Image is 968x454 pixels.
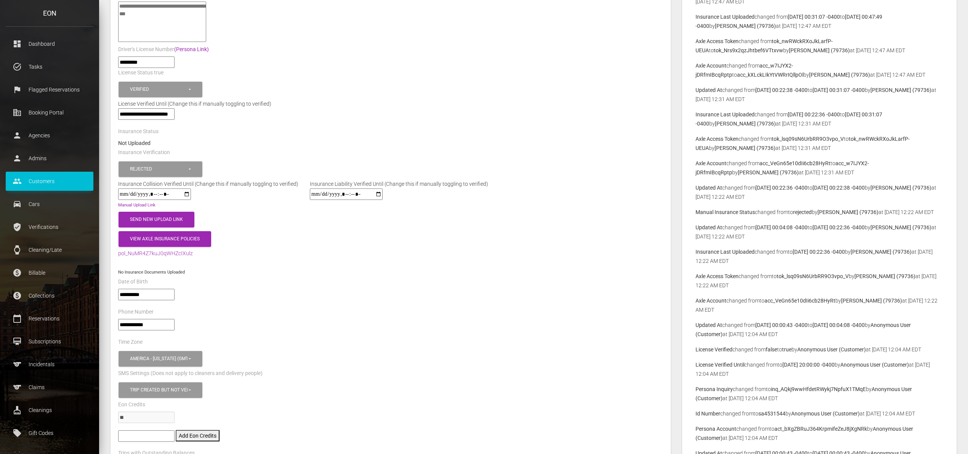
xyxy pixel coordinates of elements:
p: changed from to by at [DATE] 12:31 AM EDT [696,134,943,153]
a: person Agencies [6,126,93,145]
label: Insurance Verification [118,149,170,156]
b: [PERSON_NAME] (79736) [738,169,799,175]
p: Billable [11,267,88,279]
b: [PERSON_NAME] (79736) [715,145,776,151]
b: Persona Account [696,426,736,432]
a: sports Incidentals [6,355,93,374]
a: Manual Upload Link [118,203,155,208]
b: [DATE] 00:00:43 -0400 [755,322,808,328]
small: No Insurance Documents Uploaded [118,270,185,275]
b: [DATE] 00:22:36 -0400 [755,185,808,191]
b: true [782,346,792,353]
a: pol_NuMR4Z7kuJ0qWHZcIXulz [118,250,193,256]
b: [PERSON_NAME] (79736) [789,47,850,53]
p: changed from to by at [DATE] 12:22 AM EDT [696,247,943,266]
b: Insurance Last Uploaded [696,14,755,20]
b: tok_lsq09sN6UrbRR9O3vpo_V [772,136,844,142]
b: Updated At [696,322,722,328]
p: Booking Portal [11,107,88,118]
p: changed from to by at [DATE] 12:22 AM EDT [696,183,943,201]
p: changed from to by at [DATE] 12:04 AM EDT [696,360,943,378]
strong: Not Uploaded [118,140,151,146]
b: Updated At [696,224,722,230]
b: [PERSON_NAME] (79736) [817,209,878,215]
b: [DATE] 00:31:07 -0400 [788,14,840,20]
label: Phone Number [118,308,154,316]
b: [PERSON_NAME] (79736) [851,249,912,255]
a: person Admins [6,149,93,168]
p: changed from to by at [DATE] 12:31 AM EDT [696,110,943,128]
div: Trip created but not verified , Customer is verified and trip is set to go [130,387,188,393]
b: License Verified [696,346,732,353]
a: watch Cleaning/Late [6,240,93,259]
b: Axle Account [696,160,726,166]
p: changed from to by at [DATE] 12:04 AM EDT [696,345,943,354]
p: changed from to by at [DATE] 12:22 AM EDT [696,296,943,314]
p: Reservations [11,313,88,324]
b: rejected [793,209,812,215]
button: Verified [119,82,202,97]
div: Insurance Collision Verified Until (Change this if manually toggling to verified) [112,179,304,188]
button: View Axle Insurance Policies [119,231,211,247]
div: America - [US_STATE] (GMT -05:00) [130,356,188,362]
b: sa4531544 [758,411,785,417]
a: corporate_fare Booking Portal [6,103,93,122]
p: Cars [11,198,88,210]
b: Axle Access Token [696,136,739,142]
p: Subscriptions [11,336,88,347]
b: [PERSON_NAME] (79736) [715,23,776,29]
a: people Customers [6,172,93,191]
b: Anonymous User (Customer) [791,411,860,417]
b: [PERSON_NAME] (79736) [809,72,870,78]
p: changed from to by at [DATE] 12:04 AM EDT [696,409,943,418]
label: License Status true [118,69,163,77]
a: paid Collections [6,286,93,305]
button: Trip created but not verified, Customer is verified and trip is set to go [119,382,202,398]
b: Updated At [696,185,722,191]
label: Eon Credits [118,401,145,409]
p: Cleanings [11,404,88,416]
b: tok_lsq09sN6UrbRR9O3vpo_V [777,273,849,279]
button: Rejected [119,161,202,177]
a: flag Flagged Reservations [6,80,93,99]
b: [PERSON_NAME] (79736) [870,185,931,191]
p: Gift Codes [11,427,88,439]
p: changed from to by at [DATE] 12:22 AM EDT [696,208,943,217]
b: Manual Insurance Status [696,209,755,215]
p: Customers [11,175,88,187]
p: Tasks [11,61,88,72]
a: calendar_today Reservations [6,309,93,328]
b: [DATE] 00:22:36 -0400 [793,249,845,255]
a: task_alt Tasks [6,57,93,76]
p: Verifications [11,221,88,233]
b: License Verified Until [696,362,744,368]
b: [DATE] 00:22:38 -0400 [813,185,865,191]
p: Agencies [11,130,88,141]
label: Time Zone [118,338,143,346]
b: Anonymous User (Customer) [840,362,909,368]
b: [PERSON_NAME] (79736) [715,121,776,127]
p: Dashboard [11,38,88,50]
b: [DATE] 20:00:00 -0400 [782,362,835,368]
div: Verified [130,86,188,93]
b: Id Number [696,411,720,417]
a: (Persona Link) [174,46,209,52]
b: Persona Inquiry [696,386,733,392]
a: local_offer Gift Codes [6,423,93,443]
button: Add Eon Credits [176,430,220,441]
p: changed from to by at [DATE] 12:31 AM EDT [696,85,943,104]
a: card_membership Subscriptions [6,332,93,351]
b: acc_VeGn65e10dIi6cb28HyRt [760,160,830,166]
b: Insurance Last Uploaded [696,111,755,118]
b: [PERSON_NAME] (79736) [870,224,931,230]
p: changed from to by at [DATE] 12:31 AM EDT [696,159,943,177]
b: Axle Access Token [696,273,739,279]
b: acc_kXLckLIkYtVWRrIQllpOl [737,72,803,78]
b: inq_AQkj9wwHfdetRWykj7NpfuX1TMqE [771,386,866,392]
p: changed from to by at [DATE] 12:47 AM EDT [696,37,943,55]
button: America - New York (GMT -05:00) [119,351,202,367]
b: Insurance Last Uploaded [696,249,755,255]
div: Rejected [130,166,188,172]
b: [DATE] 00:22:36 -0400 [788,111,840,118]
b: [PERSON_NAME] (79736) [841,298,902,304]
